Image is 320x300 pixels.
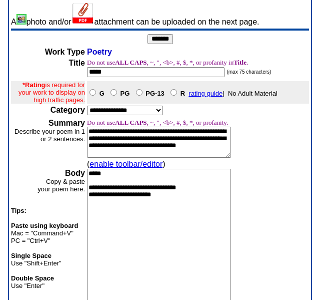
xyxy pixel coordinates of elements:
[11,3,309,27] td: A photo and/or attachment can be uploaded on the next page.
[14,128,85,143] font: Describe your poem in 1 or 2 sentences.
[22,81,45,89] b: *Rating
[99,90,104,97] b: G
[68,59,85,67] b: Title
[87,90,277,97] font: | No Adult Material
[115,59,146,66] b: ALL CAPS
[11,178,85,297] font: Copy & paste your poem here.
[89,160,162,168] a: enable toolbar/editor
[18,81,85,104] font: is required for your work to display on high traffic pages.
[120,90,130,97] b: PG
[71,3,94,25] img: Add Attachment
[11,252,61,289] font: Use "Shift+Enter" Use "Enter"
[233,59,246,66] b: Title
[50,106,85,114] b: Category
[226,69,271,75] font: (max 75 characters)
[11,222,78,229] b: Paste using keyboard
[87,48,112,56] span: Poetry
[16,14,26,25] img: Add/Remove Photo
[45,48,85,56] b: Work Type
[11,207,85,297] p: Mac = "Command+V" PC = "Ctrl+V"
[145,90,164,97] b: PG-13
[11,274,54,282] b: Double Space
[188,90,222,97] a: rating guide
[87,59,248,66] font: Do not use , ~, ", <b>, #, $, *, or profanity in .
[11,207,26,214] b: Tips:
[48,119,85,127] b: Summary
[115,119,146,126] b: ALL CAPS
[65,169,85,177] b: Body
[87,119,228,126] font: Do not use , ~, ", <b>, #, $, *, or profanity.
[180,90,185,97] b: R
[11,252,51,259] b: Single Space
